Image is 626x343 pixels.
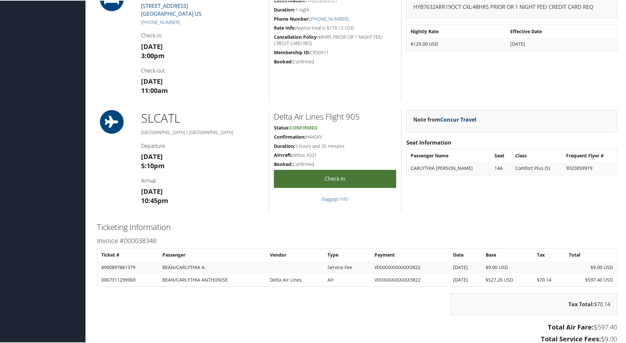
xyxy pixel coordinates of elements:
[450,261,481,273] td: [DATE]
[98,248,158,260] th: Ticket #
[141,2,202,17] a: [STREET_ADDRESS][GEOGRAPHIC_DATA] US
[274,24,296,30] strong: Rate Info:
[324,248,371,260] th: Type
[507,25,616,37] th: Effective Date
[97,322,617,331] h3: $597.40
[534,248,565,260] th: Tax
[566,261,616,273] td: $9.00 USD
[141,128,264,135] h5: [GEOGRAPHIC_DATA] / [GEOGRAPHIC_DATA]
[98,273,158,285] td: 0067311299969
[290,124,317,130] span: Confirmed
[274,33,396,46] h5: 48HRS PRIOR OR 1 NIGHT FEE/ CREDIT CARD REQ
[97,221,617,232] h2: Ticketing Information
[492,162,512,173] td: 14A
[141,76,163,85] strong: [DATE]
[159,248,266,260] th: Passenger
[563,162,616,173] td: 9323859919
[141,151,163,160] strong: [DATE]
[371,273,449,285] td: VIXXXXXXXXXXXX3822
[512,162,562,173] td: Comfort Plus (S)
[141,31,264,38] h4: Check-in
[141,109,264,126] h1: SLC ATL
[274,6,396,12] h5: 1 night
[141,195,168,204] strong: 10:45pm
[274,151,396,158] h5: Airbus A321
[274,33,318,39] strong: Cancellation Policy:
[267,273,324,285] td: Delta Air Lines
[274,142,295,149] strong: Duration:
[97,334,617,343] h3: $9.00
[141,66,264,74] h4: Check-out
[310,15,349,21] a: [PHONE_NUMBER]
[159,273,266,285] td: BEAN/CARLYTHIA ANTHONISE
[324,261,371,273] td: Service Fee
[141,161,165,170] strong: 5:10pm
[274,151,292,157] strong: Aircraft:
[97,236,617,245] h3: Invoice #000038348
[407,162,491,173] td: CARLYTHIA [PERSON_NAME]
[413,2,610,11] p: HYB7632ARR19OCT CXL:48HRS PRIOR OR 1 NIGHT FEE/ CREDIT CARD REQ
[324,273,371,285] td: Air
[440,115,476,123] a: Concur Travel
[274,142,396,149] h5: 3 hours and 35 minutes
[141,176,264,184] h4: Arrival
[407,149,491,161] th: Passenger Name
[274,49,310,55] strong: Membership ID:
[274,160,396,167] h5: Confirmed
[482,261,533,273] td: $9.00 USD
[371,261,449,273] td: VIXXXXXXXXXXXX3822
[274,58,396,64] h5: Confirmed
[267,248,324,260] th: Vendor
[482,248,533,260] th: Base
[274,160,293,167] strong: Booked:
[413,115,476,123] strong: Note from
[407,37,506,49] td: $129.00 USD
[512,149,562,161] th: Class
[566,248,616,260] th: Total
[274,110,396,122] h2: Delta Air Lines Flight 905
[534,273,565,285] td: $70.14
[407,25,506,37] th: Nightly Rate
[274,6,295,12] strong: Duration:
[406,138,451,146] strong: Seat Information
[274,49,396,55] h5: CR50911
[322,195,348,201] a: Baggage Info
[450,248,481,260] th: Date
[98,261,158,273] td: 8900897861379
[450,293,617,314] div: $70.14
[141,18,180,25] a: [PHONE_NUMBER]
[563,149,616,161] th: Frequent Flyer #
[274,124,290,130] strong: Status:
[507,37,616,49] td: [DATE]
[568,300,594,307] strong: Tax Total:
[274,24,396,31] h5: Approx total is $178.12 USD
[548,322,594,331] strong: Total Air Fare:
[141,142,264,149] h4: Departure
[141,85,168,94] strong: 11:00am
[566,273,616,285] td: $597.40 USD
[274,58,293,64] strong: Booked:
[274,169,396,187] a: Check-in
[274,133,306,139] strong: Confirmation:
[450,273,481,285] td: [DATE]
[492,149,512,161] th: Seat
[482,273,533,285] td: $527.26 USD
[274,15,310,21] strong: Phone Number:
[541,334,601,343] strong: Total Service Fees:
[141,186,163,195] strong: [DATE]
[159,261,266,273] td: BEAN/CARLYTHIA A
[371,248,449,260] th: Payment
[141,41,163,50] strong: [DATE]
[141,51,165,59] strong: 3:00pm
[274,133,396,140] h5: H44SKY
